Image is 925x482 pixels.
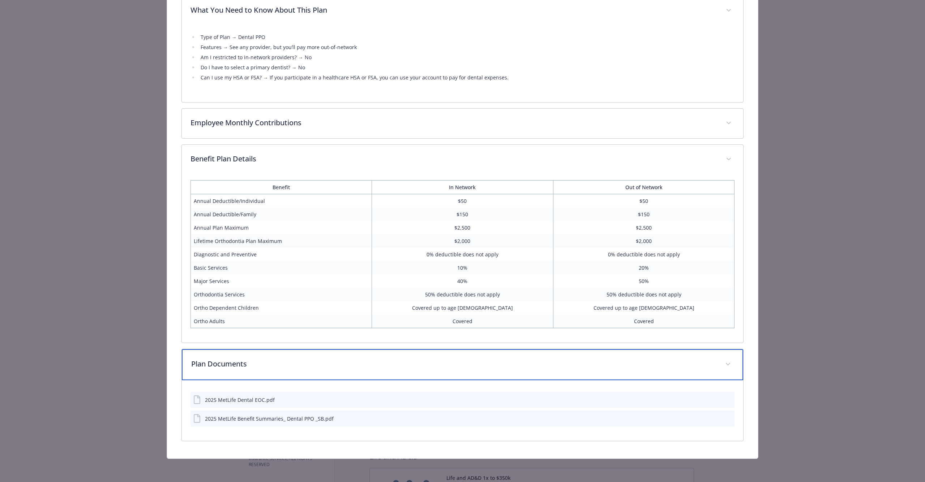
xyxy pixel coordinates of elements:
[553,208,735,221] td: $150
[714,415,719,422] button: download file
[182,26,744,102] div: What You Need to Know About This Plan
[182,145,744,174] div: Benefit Plan Details
[198,43,735,52] li: Features → See any provider, but you’ll pay more out-of-network
[725,396,732,404] button: preview file
[198,33,735,42] li: Type of Plan → Dental PPO
[553,261,735,274] td: 20%
[372,288,553,301] td: 50% deductible does not apply
[190,153,718,164] p: Benefit Plan Details
[553,221,735,234] td: $2,500
[190,248,372,261] td: Diagnostic and Preventive
[372,208,553,221] td: $150
[372,274,553,288] td: 40%
[372,301,553,314] td: Covered up to age [DEMOGRAPHIC_DATA]
[190,117,718,128] p: Employee Monthly Contributions
[372,248,553,261] td: 0% deductible does not apply
[182,174,744,343] div: Benefit Plan Details
[190,234,372,248] td: Lifetime Orthodontia Plan Maximum
[725,415,732,422] button: preview file
[182,349,744,380] div: Plan Documents
[372,221,553,234] td: $2,500
[182,380,744,441] div: Plan Documents
[190,181,372,194] th: Benefit
[553,194,735,208] td: $50
[372,261,553,274] td: 10%
[372,181,553,194] th: In Network
[553,314,735,328] td: Covered
[372,314,553,328] td: Covered
[553,234,735,248] td: $2,000
[190,301,372,314] td: Ortho Dependent Children
[190,314,372,328] td: Ortho Adults
[190,288,372,301] td: Orthodontia Services
[190,208,372,221] td: Annual Deductible/Family
[190,221,372,234] td: Annual Plan Maximum
[553,248,735,261] td: 0% deductible does not apply
[205,415,334,422] div: 2025 MetLife Benefit Summaries_ Dental PPO _SB.pdf
[372,234,553,248] td: $2,000
[198,53,735,62] li: Am I restricted to in-network providers? → No
[553,301,735,314] td: Covered up to age [DEMOGRAPHIC_DATA]
[190,5,718,16] p: What You Need to Know About This Plan
[198,63,735,72] li: Do I have to select a primary dentist? → No
[190,261,372,274] td: Basic Services
[372,194,553,208] td: $50
[553,181,735,194] th: Out of Network
[190,274,372,288] td: Major Services
[714,396,719,404] button: download file
[553,288,735,301] td: 50% deductible does not apply
[198,73,735,82] li: Can I use my HSA or FSA? → If you participate in a healthcare HSA or FSA, you can use your accoun...
[190,194,372,208] td: Annual Deductible/Individual
[191,359,717,369] p: Plan Documents
[182,109,744,138] div: Employee Monthly Contributions
[205,396,275,404] div: 2025 MetLife Dental EOC.pdf
[553,274,735,288] td: 50%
